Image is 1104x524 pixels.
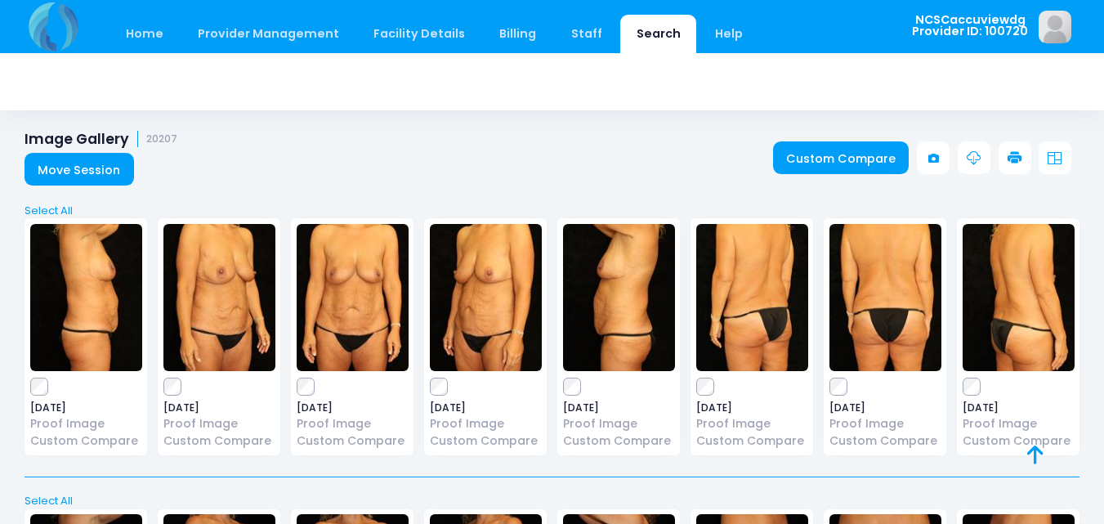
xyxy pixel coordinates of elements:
img: image [1039,11,1071,43]
span: [DATE] [297,403,409,413]
a: Custom Compare [563,432,675,450]
span: [DATE] [163,403,275,413]
a: Custom Compare [829,432,941,450]
a: Proof Image [696,415,808,432]
img: image [430,224,542,371]
a: Proof Image [297,415,409,432]
a: Proof Image [163,415,275,432]
span: [DATE] [430,403,542,413]
h1: Image Gallery [25,131,177,148]
a: Move Session [25,153,134,186]
span: [DATE] [30,403,142,413]
img: image [163,224,275,371]
a: Custom Compare [696,432,808,450]
a: Help [699,15,759,53]
a: Billing [484,15,552,53]
a: Proof Image [963,415,1075,432]
img: image [696,224,808,371]
a: Custom Compare [30,432,142,450]
a: Staff [555,15,618,53]
a: Facility Details [358,15,481,53]
small: 20207 [146,133,177,146]
span: [DATE] [963,403,1075,413]
img: image [829,224,941,371]
img: image [563,224,675,371]
a: Proof Image [563,415,675,432]
a: Home [110,15,179,53]
a: Custom Compare [430,432,542,450]
a: Custom Compare [163,432,275,450]
span: [DATE] [563,403,675,413]
img: image [30,224,142,371]
a: Proof Image [430,415,542,432]
span: NCSCaccuviewdg Provider ID: 100720 [912,14,1028,38]
span: [DATE] [696,403,808,413]
img: image [963,224,1075,371]
a: Custom Compare [297,432,409,450]
a: Proof Image [829,415,941,432]
img: image [297,224,409,371]
a: Search [620,15,696,53]
a: Provider Management [181,15,355,53]
a: Proof Image [30,415,142,432]
a: Select All [20,203,1085,219]
a: Custom Compare [963,432,1075,450]
a: Select All [20,493,1085,509]
span: [DATE] [829,403,941,413]
a: Custom Compare [773,141,910,174]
